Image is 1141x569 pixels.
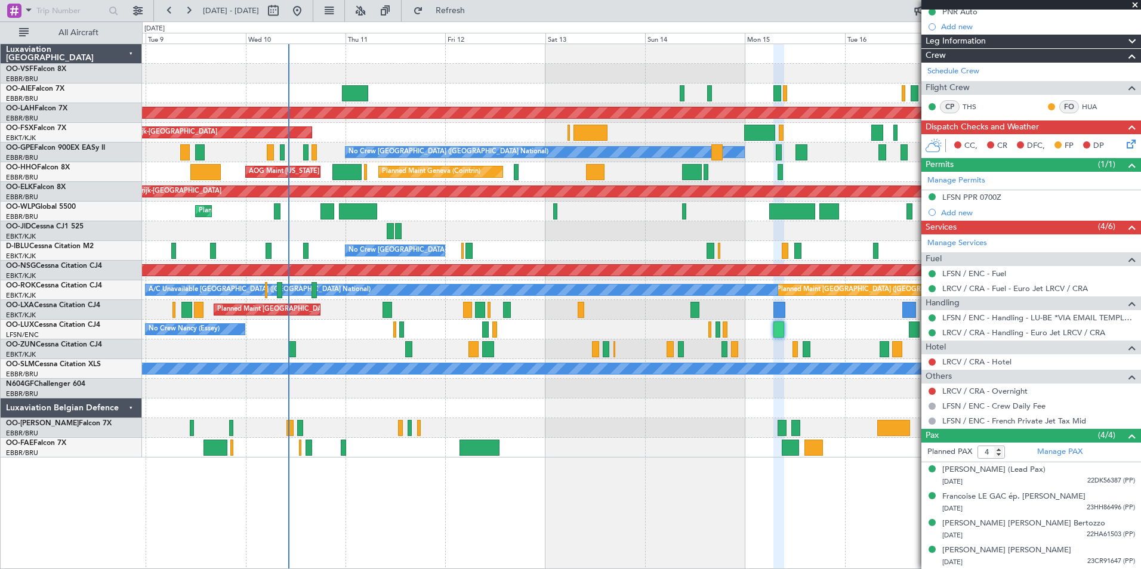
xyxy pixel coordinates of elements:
[6,420,112,427] a: OO-[PERSON_NAME]Falcon 7X
[6,341,36,348] span: OO-ZUN
[942,192,1001,202] div: LFSN PPR 0700Z
[777,281,965,299] div: Planned Maint [GEOGRAPHIC_DATA] ([GEOGRAPHIC_DATA])
[942,491,1086,503] div: Francoise LE GAC ép. [PERSON_NAME]
[199,202,261,220] div: Planned Maint Liege
[997,140,1007,152] span: CR
[927,66,979,78] a: Schedule Crew
[926,120,1039,134] span: Dispatch Checks and Weather
[6,173,38,182] a: EBBR/BRU
[940,100,960,113] div: CP
[645,33,745,44] div: Sun 14
[926,252,942,266] span: Fuel
[6,243,29,250] span: D-IBLU
[845,33,945,44] div: Tue 16
[1037,446,1083,458] a: Manage PAX
[942,464,1046,476] div: [PERSON_NAME] (Lead Pax)
[927,237,987,249] a: Manage Services
[408,1,479,20] button: Refresh
[942,545,1071,556] div: [PERSON_NAME] [PERSON_NAME]
[6,361,35,368] span: OO-SLM
[1087,530,1135,540] span: 22HA61503 (PP)
[6,262,102,270] a: OO-NSGCessna Citation CJ4
[6,449,38,457] a: EBBR/BRU
[942,268,1006,279] a: LFSN / ENC - Fuel
[6,381,85,388] a: N604GFChallenger 604
[13,23,129,42] button: All Aircraft
[6,389,38,398] a: EBBR/BRU
[1059,100,1079,113] div: FO
[6,203,35,211] span: OO-WLP
[6,144,34,151] span: OO-GPE
[6,75,38,84] a: EBBR/BRU
[963,101,989,112] a: THS
[942,504,963,513] span: [DATE]
[942,357,1012,367] a: LRCV / CRA - Hotel
[941,21,1135,32] div: Add new
[927,446,972,458] label: Planned PAX
[31,29,126,37] span: All Aircraft
[6,134,36,143] a: EBKT/KJK
[6,85,64,92] a: OO-AIEFalcon 7X
[6,282,36,289] span: OO-ROK
[217,301,433,318] div: Planned Maint [GEOGRAPHIC_DATA] ([GEOGRAPHIC_DATA] National)
[6,223,31,230] span: OO-JID
[6,330,39,339] a: LFSN/ENC
[36,2,105,20] input: Trip Number
[6,341,102,348] a: OO-ZUNCessna Citation CJ4
[78,123,217,141] div: Planned Maint Kortrijk-[GEOGRAPHIC_DATA]
[6,144,105,151] a: OO-GPEFalcon 900EX EASy II
[246,33,346,44] div: Wed 10
[6,429,38,438] a: EBBR/BRU
[6,271,36,280] a: EBKT/KJK
[926,341,946,354] span: Hotel
[926,49,946,63] span: Crew
[942,416,1086,426] a: LFSN / ENC - French Private Jet Tax Mid
[6,223,84,230] a: OO-JIDCessna CJ1 525
[1093,140,1104,152] span: DP
[346,33,445,44] div: Thu 11
[942,531,963,540] span: [DATE]
[349,143,548,161] div: No Crew [GEOGRAPHIC_DATA] ([GEOGRAPHIC_DATA] National)
[6,420,79,427] span: OO-[PERSON_NAME]
[1098,220,1115,233] span: (4/6)
[6,252,36,261] a: EBKT/KJK
[926,35,986,48] span: Leg Information
[926,221,957,234] span: Services
[349,242,548,259] div: No Crew [GEOGRAPHIC_DATA] ([GEOGRAPHIC_DATA] National)
[942,327,1105,338] a: LRCV / CRA - Handling - Euro Jet LRCV / CRA
[6,193,38,202] a: EBBR/BRU
[6,184,66,191] a: OO-ELKFalcon 8X
[545,33,645,44] div: Sat 13
[6,125,66,132] a: OO-FSXFalcon 7X
[6,125,33,132] span: OO-FSX
[942,477,963,486] span: [DATE]
[6,94,38,103] a: EBBR/BRU
[1098,429,1115,441] span: (4/4)
[1098,158,1115,171] span: (1/1)
[382,163,480,181] div: Planned Maint Geneva (Cointrin)
[445,33,545,44] div: Fri 12
[1087,503,1135,513] span: 23HH86496 (PP)
[6,262,36,270] span: OO-NSG
[926,296,960,310] span: Handling
[6,243,94,250] a: D-IBLUCessna Citation M2
[6,370,38,379] a: EBBR/BRU
[942,401,1046,411] a: LFSN / ENC - Crew Daily Fee
[6,164,70,171] a: OO-HHOFalcon 8X
[6,184,33,191] span: OO-ELK
[6,302,34,309] span: OO-LXA
[745,33,844,44] div: Mon 15
[927,175,985,187] a: Manage Permits
[249,163,393,181] div: AOG Maint [US_STATE] ([GEOGRAPHIC_DATA])
[926,370,952,384] span: Others
[6,153,38,162] a: EBBR/BRU
[926,81,970,95] span: Flight Crew
[6,105,67,112] a: OO-LAHFalcon 7X
[6,440,33,447] span: OO-FAE
[1087,476,1135,486] span: 22DK56387 (PP)
[82,183,221,200] div: Planned Maint Kortrijk-[GEOGRAPHIC_DATA]
[6,85,32,92] span: OO-AIE
[6,440,66,447] a: OO-FAEFalcon 7X
[1087,556,1135,567] span: 23CR91647 (PP)
[1065,140,1074,152] span: FP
